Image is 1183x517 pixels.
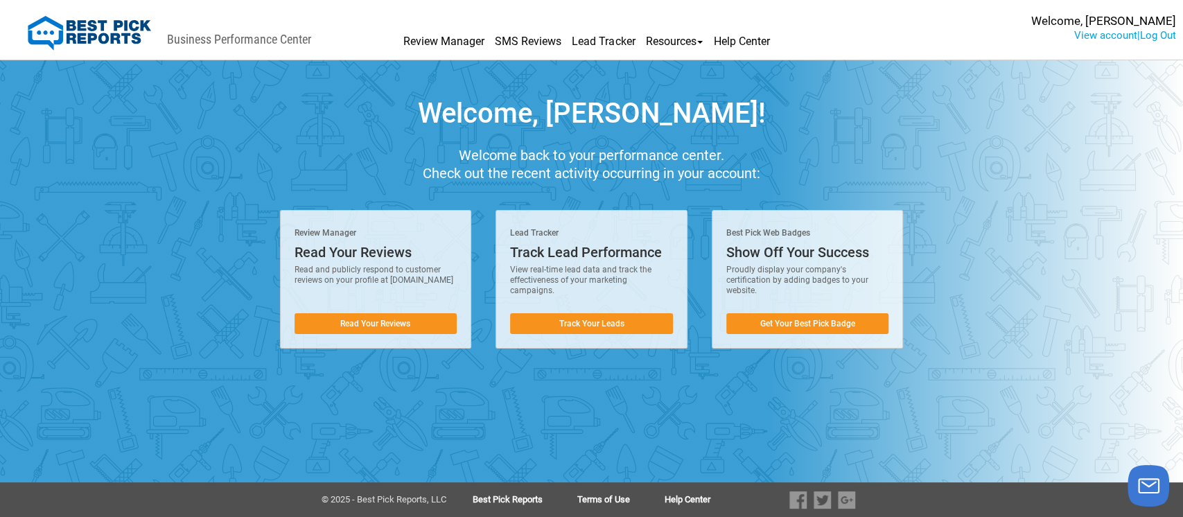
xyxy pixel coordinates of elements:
[295,265,457,286] p: Read and publicly respond to customer reviews on your profile at [DOMAIN_NAME]
[726,313,889,334] a: Get Your Best Pick Badge
[726,265,889,296] p: Proudly display your company's certification by adding badges to your website.
[645,11,703,55] a: Resources
[1031,28,1176,43] div: |
[1128,465,1169,507] button: Launch chat
[495,11,561,55] a: SMS Reviews
[473,495,577,505] a: Best Pick Reports
[1140,29,1176,42] a: Log Out
[403,11,484,55] a: Review Manager
[510,226,673,240] div: Lead Tracker
[726,245,889,260] div: Show Off Your Success
[572,11,635,55] a: Lead Tracker
[295,313,457,334] a: Read Your Reviews
[665,495,710,505] a: Help Center
[28,16,151,51] img: Best Pick Reports Logo
[510,313,673,334] a: Track Your Leads
[295,245,457,260] div: Read Your Reviews
[1074,29,1137,42] a: View account
[510,265,673,296] p: View real-time lead data and track the effectiveness of your marketing campaigns.
[577,495,665,505] a: Terms of Use
[510,245,673,260] div: Track Lead Performance
[726,226,889,240] div: Best Pick Web Badges
[713,11,769,55] a: Help Center
[322,495,457,505] div: © 2025 - Best Pick Reports, LLC
[1031,14,1176,28] div: Welcome, [PERSON_NAME]
[295,226,457,240] div: Review Manager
